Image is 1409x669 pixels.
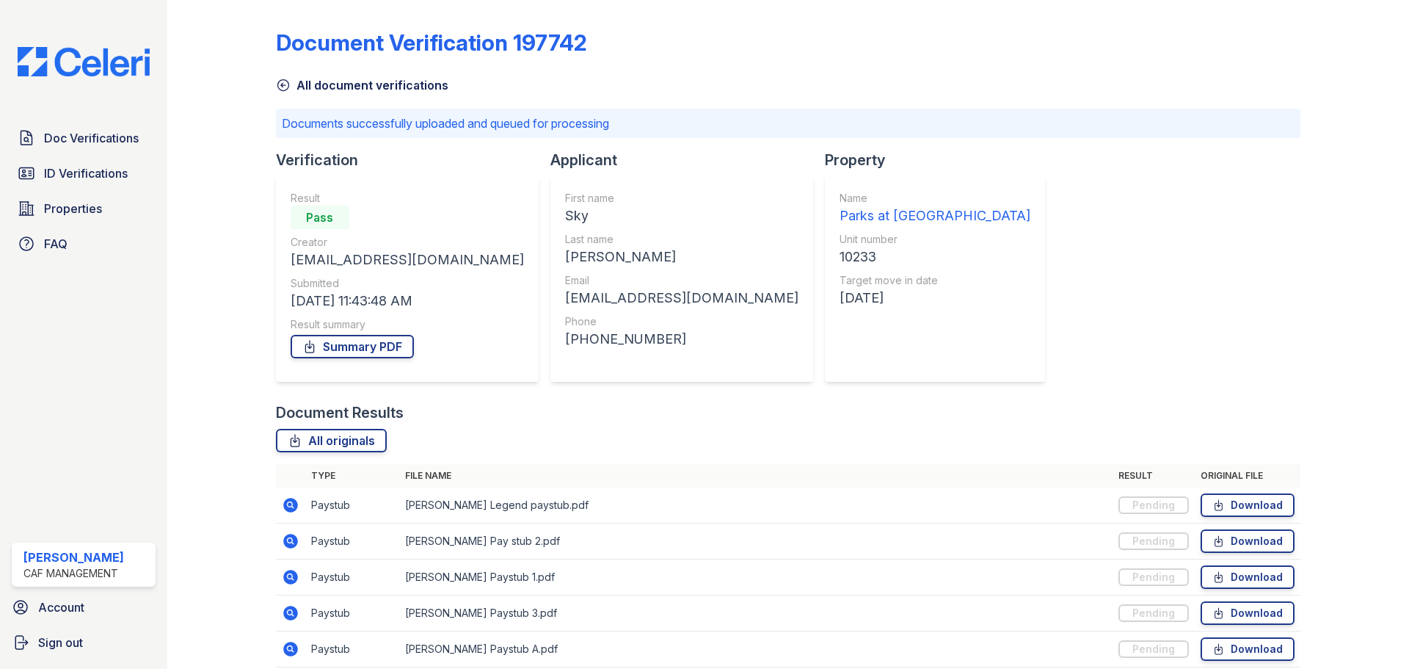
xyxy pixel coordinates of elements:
td: [PERSON_NAME] Paystub A.pdf [399,632,1113,668]
div: [EMAIL_ADDRESS][DOMAIN_NAME] [291,250,524,270]
div: Document Verification 197742 [276,29,587,56]
a: Download [1201,565,1295,589]
div: Result summary [291,317,524,332]
td: [PERSON_NAME] Pay stub 2.pdf [399,524,1113,560]
a: Summary PDF [291,335,414,358]
td: Paystub [305,488,399,524]
img: CE_Logo_Blue-a8612792a0a2168367f1c8372b55b34899dd931a85d93a1a3d3e32e68fde9ad4.png [6,47,161,76]
p: Documents successfully uploaded and queued for processing [282,115,1295,132]
a: ID Verifications [12,159,156,188]
div: Verification [276,150,550,170]
td: [PERSON_NAME] Paystub 3.pdf [399,596,1113,632]
div: [PERSON_NAME] [565,247,798,267]
div: Pass [291,206,349,229]
div: Pending [1118,640,1189,658]
div: CAF Management [23,566,124,581]
div: Pending [1118,496,1189,514]
div: Property [825,150,1057,170]
th: File name [399,464,1113,488]
div: Submitted [291,276,524,291]
span: Properties [44,200,102,217]
a: FAQ [12,229,156,258]
span: FAQ [44,235,68,253]
a: Account [6,593,161,622]
div: 10233 [840,247,1030,267]
span: ID Verifications [44,164,128,182]
div: Creator [291,235,524,250]
a: Download [1201,601,1295,625]
div: Pending [1118,568,1189,586]
div: [DATE] [840,288,1030,308]
div: Result [291,191,524,206]
div: Last name [565,232,798,247]
div: Pending [1118,604,1189,622]
th: Type [305,464,399,488]
div: First name [565,191,798,206]
th: Result [1113,464,1195,488]
div: [PHONE_NUMBER] [565,329,798,350]
a: Download [1201,637,1295,661]
div: Unit number [840,232,1030,247]
div: Name [840,191,1030,206]
td: [PERSON_NAME] Legend paystub.pdf [399,488,1113,524]
td: Paystub [305,524,399,560]
a: Properties [12,194,156,223]
a: Download [1201,493,1295,517]
td: Paystub [305,632,399,668]
div: [PERSON_NAME] [23,549,124,566]
td: Paystub [305,560,399,596]
a: All originals [276,429,387,452]
a: All document verifications [276,76,448,94]
th: Original file [1195,464,1300,488]
div: Target move in date [840,273,1030,288]
a: Doc Verifications [12,123,156,153]
a: Name Parks at [GEOGRAPHIC_DATA] [840,191,1030,226]
div: Document Results [276,402,404,423]
div: Applicant [550,150,825,170]
div: [EMAIL_ADDRESS][DOMAIN_NAME] [565,288,798,308]
a: Sign out [6,628,161,657]
span: Account [38,599,84,616]
div: Email [565,273,798,288]
div: Phone [565,314,798,329]
td: Paystub [305,596,399,632]
span: Sign out [38,634,83,651]
span: Doc Verifications [44,129,139,147]
div: Parks at [GEOGRAPHIC_DATA] [840,206,1030,226]
td: [PERSON_NAME] Paystub 1.pdf [399,560,1113,596]
a: Download [1201,529,1295,553]
div: Sky [565,206,798,226]
div: [DATE] 11:43:48 AM [291,291,524,311]
div: Pending [1118,532,1189,550]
